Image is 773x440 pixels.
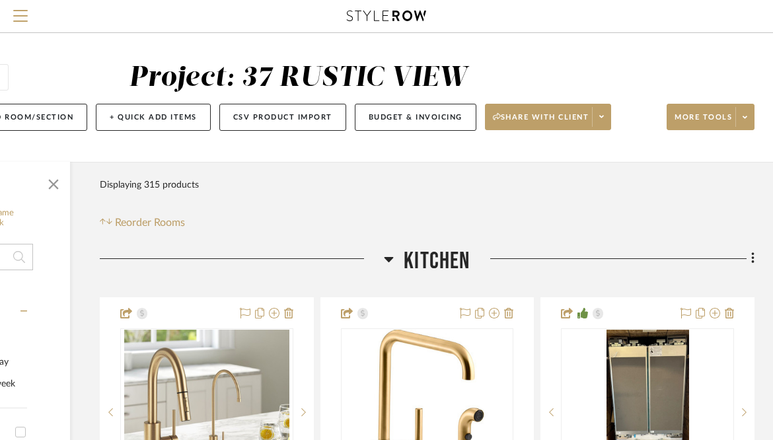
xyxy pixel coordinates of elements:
[115,215,185,231] span: Reorder Rooms
[485,104,612,130] button: Share with client
[493,112,589,132] span: Share with client
[40,168,67,195] button: Close
[96,104,211,131] button: + Quick Add Items
[667,104,755,130] button: More tools
[129,64,468,92] div: Project: 37 RUSTIC VIEW
[355,104,476,131] button: Budget & Invoicing
[675,112,732,132] span: More tools
[404,247,470,275] span: Kitchen
[219,104,346,131] button: CSV Product Import
[100,215,185,231] button: Reorder Rooms
[100,172,199,198] div: Displaying 315 products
